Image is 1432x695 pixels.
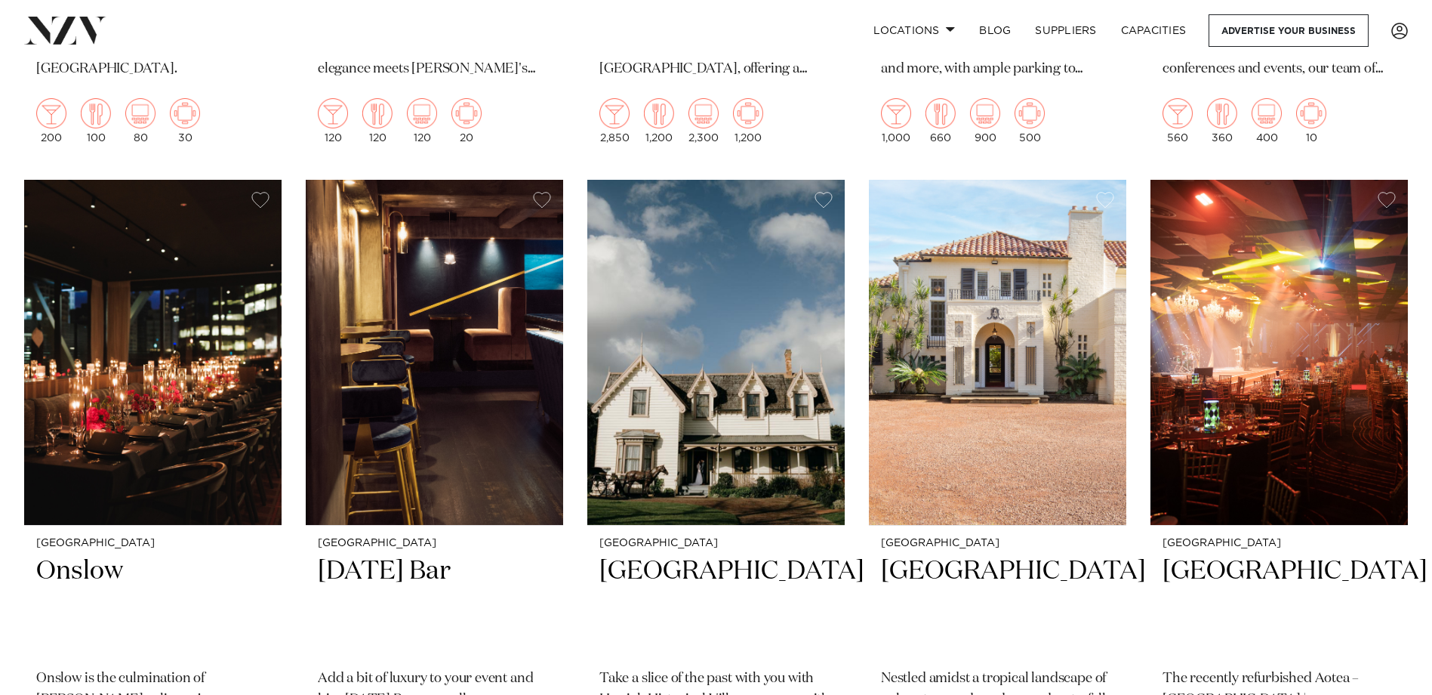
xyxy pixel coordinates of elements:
[1163,554,1396,656] h2: [GEOGRAPHIC_DATA]
[861,14,967,47] a: Locations
[1209,14,1369,47] a: Advertise your business
[599,98,630,144] div: 2,850
[688,98,719,144] div: 2,300
[1163,98,1193,128] img: cocktail.png
[1296,98,1326,128] img: meeting.png
[1207,98,1237,144] div: 360
[881,554,1114,656] h2: [GEOGRAPHIC_DATA]
[125,98,156,128] img: theatre.png
[733,98,763,128] img: meeting.png
[1207,98,1237,128] img: dining.png
[970,98,1000,144] div: 900
[881,98,911,128] img: cocktail.png
[1252,98,1282,128] img: theatre.png
[170,98,200,144] div: 30
[881,538,1114,549] small: [GEOGRAPHIC_DATA]
[644,98,674,144] div: 1,200
[36,98,66,144] div: 200
[318,554,551,656] h2: [DATE] Bar
[1163,98,1193,144] div: 560
[970,98,1000,128] img: theatre.png
[1023,14,1108,47] a: SUPPLIERS
[81,98,111,144] div: 100
[451,98,482,144] div: 20
[599,554,833,656] h2: [GEOGRAPHIC_DATA]
[36,538,269,549] small: [GEOGRAPHIC_DATA]
[81,98,111,128] img: dining.png
[967,14,1023,47] a: BLOG
[1163,538,1396,549] small: [GEOGRAPHIC_DATA]
[36,98,66,128] img: cocktail.png
[1252,98,1282,144] div: 400
[407,98,437,144] div: 120
[24,17,106,44] img: nzv-logo.png
[362,98,393,128] img: dining.png
[1015,98,1045,144] div: 500
[125,98,156,144] div: 80
[318,98,348,144] div: 120
[407,98,437,128] img: theatre.png
[1015,98,1045,128] img: meeting.png
[318,98,348,128] img: cocktail.png
[451,98,482,128] img: meeting.png
[170,98,200,128] img: meeting.png
[925,98,956,128] img: dining.png
[362,98,393,144] div: 120
[688,98,719,128] img: theatre.png
[925,98,956,144] div: 660
[599,538,833,549] small: [GEOGRAPHIC_DATA]
[1109,14,1199,47] a: Capacities
[1296,98,1326,144] div: 10
[318,538,551,549] small: [GEOGRAPHIC_DATA]
[733,98,763,144] div: 1,200
[881,98,911,144] div: 1,000
[36,554,269,656] h2: Onslow
[599,98,630,128] img: cocktail.png
[644,98,674,128] img: dining.png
